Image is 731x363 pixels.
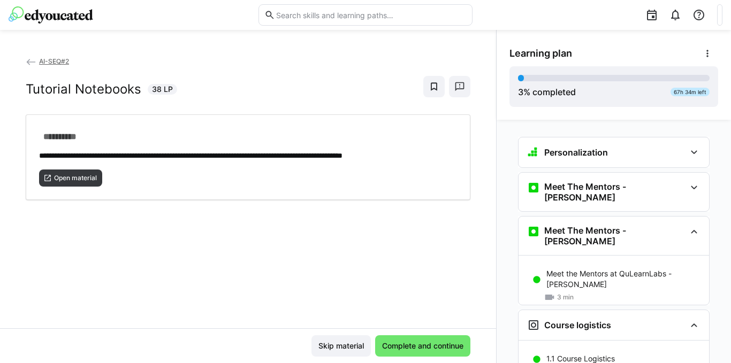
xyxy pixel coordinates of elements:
span: Open material [53,174,98,182]
span: 3 [518,87,523,97]
button: Complete and continue [375,335,470,357]
span: 38 LP [152,84,173,95]
span: Learning plan [509,48,572,59]
h3: Meet The Mentors - [PERSON_NAME] [544,225,686,246]
span: 3 min [557,293,574,302]
span: Skip material [317,341,365,351]
p: Meet the Mentors at QuLearnLabs - [PERSON_NAME] [546,268,700,290]
h2: Tutorial Notebooks [26,81,141,97]
h3: Course logistics [544,320,611,330]
div: 67h 34m left [671,88,710,96]
input: Search skills and learning paths… [275,10,467,20]
button: Skip material [311,335,371,357]
div: % completed [518,86,576,98]
h3: Personalization [544,147,608,158]
button: Open material [39,169,102,187]
h3: Meet The Mentors - [PERSON_NAME] [544,181,686,203]
span: AI-SEQ#2 [39,57,69,65]
a: AI-SEQ#2 [26,57,69,65]
span: Complete and continue [380,341,465,351]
